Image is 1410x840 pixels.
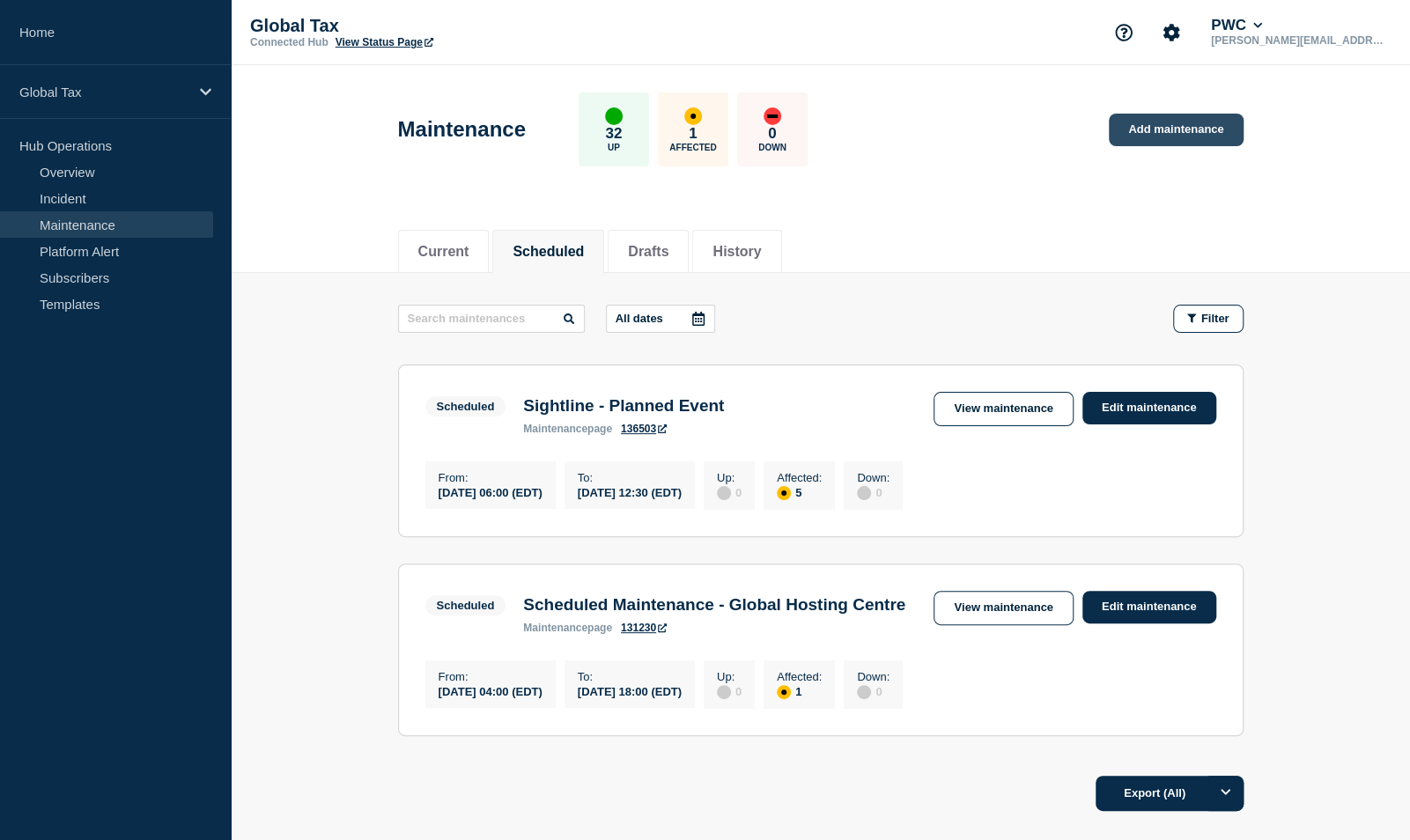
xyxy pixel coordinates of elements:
p: 32 [605,125,622,143]
p: Down : [857,670,890,683]
p: page [523,423,612,435]
div: 0 [857,683,890,699]
a: View Status Page [336,36,433,48]
p: Affected : [777,670,822,683]
div: Scheduled [437,599,495,612]
div: [DATE] 12:30 (EDT) [578,484,682,499]
div: [DATE] 06:00 (EDT) [439,484,543,499]
h3: Scheduled Maintenance - Global Hosting Centre [523,595,905,615]
div: affected [777,685,791,699]
input: Search maintenances [398,305,585,333]
p: From : [439,670,543,683]
p: Up [608,143,620,152]
p: All dates [616,312,663,325]
h3: Sightline - Planned Event [523,396,724,416]
p: Down [758,143,786,152]
button: Current [418,244,469,260]
button: Filter [1173,305,1244,333]
p: From : [439,471,543,484]
p: Up : [717,670,742,683]
p: To : [578,670,682,683]
button: Export (All) [1096,776,1244,811]
p: Global Tax [19,85,188,99]
div: 1 [777,683,822,699]
div: [DATE] 18:00 (EDT) [578,683,682,698]
div: Scheduled [437,400,495,413]
button: History [712,244,761,260]
div: affected [684,107,702,125]
div: 5 [777,484,822,500]
a: View maintenance [934,392,1073,426]
p: Up : [717,471,742,484]
a: Add maintenance [1109,114,1243,146]
a: Edit maintenance [1082,392,1216,424]
span: Filter [1201,312,1229,325]
p: 1 [689,125,697,143]
p: Down : [857,471,890,484]
h1: Maintenance [398,117,526,142]
div: disabled [857,486,871,500]
div: disabled [717,486,731,500]
div: disabled [717,685,731,699]
button: PWC [1207,17,1266,34]
span: maintenance [523,622,587,634]
a: 131230 [621,622,667,634]
a: 136503 [621,423,667,435]
div: down [764,107,781,125]
button: Support [1105,14,1142,51]
button: Drafts [628,244,668,260]
div: affected [777,486,791,500]
a: Edit maintenance [1082,591,1216,623]
p: Affected : [777,471,822,484]
a: View maintenance [934,591,1073,625]
p: 0 [768,125,776,143]
button: All dates [606,305,715,333]
button: Account settings [1153,14,1190,51]
div: 0 [857,484,890,500]
div: [DATE] 04:00 (EDT) [439,683,543,698]
div: disabled [857,685,871,699]
div: 0 [717,484,742,500]
button: Scheduled [513,244,584,260]
div: up [605,107,623,125]
button: Options [1208,776,1244,811]
p: To : [578,471,682,484]
div: 0 [717,683,742,699]
p: Affected [669,143,716,152]
span: maintenance [523,423,587,435]
p: [PERSON_NAME][EMAIL_ADDRESS][PERSON_NAME][DOMAIN_NAME] [1207,34,1391,47]
p: Global Tax [250,16,602,36]
p: page [523,622,612,634]
p: Connected Hub [250,36,329,48]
